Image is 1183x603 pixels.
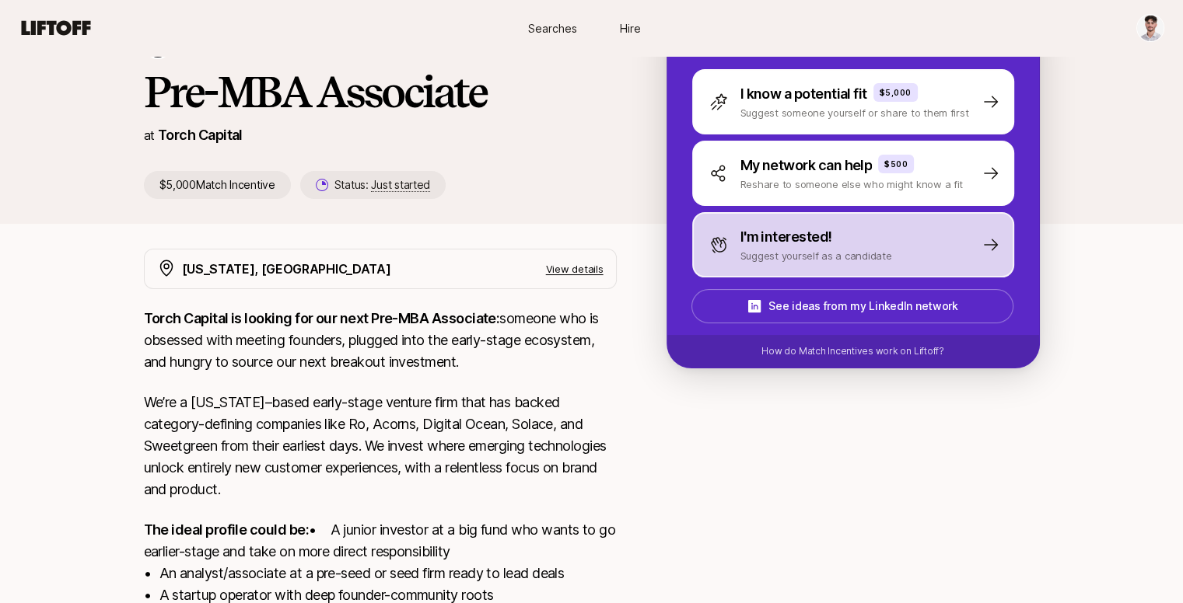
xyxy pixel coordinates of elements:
[334,176,430,194] p: Status:
[740,105,969,120] p: Suggest someone yourself or share to them first
[740,83,867,105] p: I know a potential fit
[144,521,309,538] strong: The ideal profile could be:
[740,226,832,248] p: I'm interested!
[1136,14,1164,42] button: Oliver Golding
[1137,15,1164,41] img: Oliver Golding
[691,289,1013,323] button: See ideas from my LinkedIn network
[158,127,243,143] a: Torch Capital
[144,310,500,326] strong: Torch Capital is looking for our next Pre-MBA Associate:
[740,176,964,192] p: Reshare to someone else who might know a fit
[144,392,617,500] p: We’re a [US_STATE]–based early-stage venture firm that has backed category-defining companies lik...
[144,125,155,145] p: at
[592,14,670,43] a: Hire
[144,308,617,373] p: someone who is obsessed with meeting founders, plugged into the early-stage ecosystem, and hungry...
[768,297,957,315] p: See ideas from my LinkedIn network
[182,259,391,279] p: [US_STATE], [GEOGRAPHIC_DATA]
[371,178,430,192] span: Just started
[740,155,873,176] p: My network can help
[546,261,604,277] p: View details
[620,20,641,37] span: Hire
[528,20,577,37] span: Searches
[880,86,912,99] p: $5,000
[144,68,617,115] h1: Pre-MBA Associate
[761,344,943,358] p: How do Match Incentives work on Liftoff?
[740,248,892,263] p: Suggest yourself as a candidate
[514,14,592,43] a: Searches
[884,158,908,170] p: $500
[144,171,291,199] p: $5,000 Match Incentive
